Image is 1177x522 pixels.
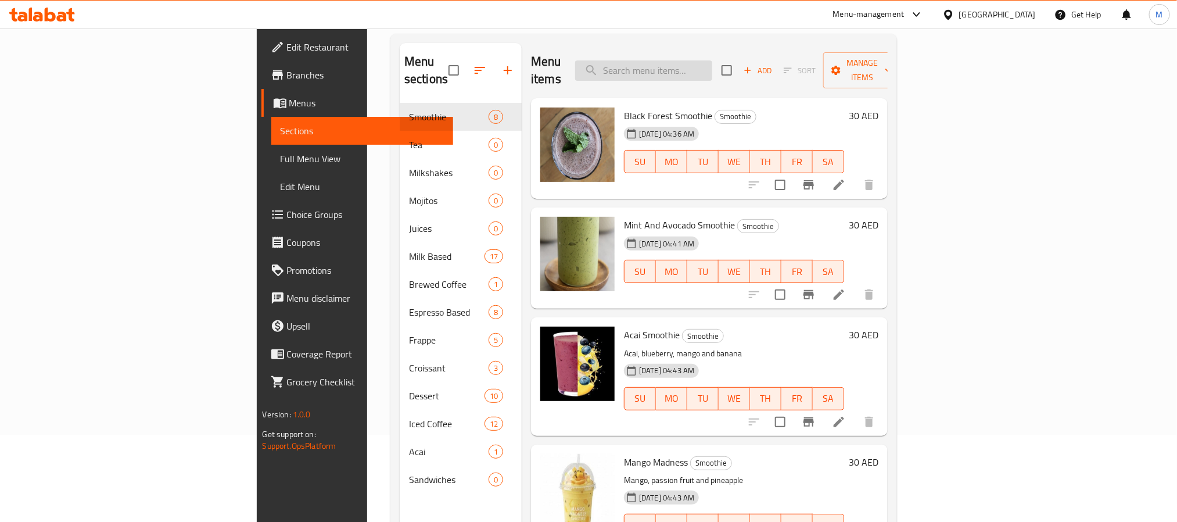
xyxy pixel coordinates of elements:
span: TU [692,263,714,280]
div: Croissant3 [400,354,522,382]
div: Smoothie [682,329,724,343]
span: Select to update [768,283,792,307]
span: Mojitos [409,194,489,208]
a: Upsell [261,312,453,340]
span: Upsell [287,319,444,333]
span: M [1156,8,1163,21]
span: Frappe [409,333,489,347]
span: Acai [409,445,489,459]
span: FR [786,263,808,280]
h2: Menu items [531,53,561,88]
button: MO [656,387,687,410]
span: WE [723,390,745,407]
button: TU [687,150,719,173]
span: SA [817,390,839,407]
span: Menus [289,96,444,110]
p: Mango, passion fruit and pineapple [624,473,844,488]
div: items [489,445,503,459]
span: WE [723,263,745,280]
button: FR [781,260,813,283]
span: TH [755,263,777,280]
span: Select to update [768,173,792,197]
button: WE [719,387,750,410]
a: Branches [261,61,453,89]
span: SA [817,153,839,170]
span: [DATE] 04:36 AM [634,128,699,140]
span: Dessert [409,389,485,403]
p: Acai, blueberry, mango and banana [624,346,844,361]
span: 0 [489,474,503,485]
a: Edit menu item [832,178,846,192]
span: Juices [409,221,489,235]
a: Choice Groups [261,201,453,228]
span: Sandwiches [409,473,489,487]
div: Dessert10 [400,382,522,410]
div: items [485,389,503,403]
span: Sort sections [466,56,494,84]
div: items [489,361,503,375]
span: [DATE] 04:41 AM [634,238,699,249]
button: TH [750,260,781,283]
div: Frappe5 [400,326,522,354]
h6: 30 AED [849,454,878,470]
button: Manage items [823,52,901,88]
div: items [489,110,503,124]
div: items [485,249,503,263]
span: Acai Smoothie [624,326,680,344]
button: FR [781,387,813,410]
div: Croissant [409,361,489,375]
span: Smoothie [738,220,778,233]
span: 8 [489,307,503,318]
a: Grocery Checklist [261,368,453,396]
a: Menus [261,89,453,117]
span: SU [629,263,651,280]
a: Coverage Report [261,340,453,368]
span: Milk Based [409,249,485,263]
span: Milkshakes [409,166,489,180]
button: TU [687,260,719,283]
div: Smoothie [715,110,756,124]
span: Iced Coffee [409,417,485,431]
span: 1.0.0 [293,407,311,422]
button: Branch-specific-item [795,281,823,309]
a: Menu disclaimer [261,284,453,312]
button: Branch-specific-item [795,171,823,199]
button: TH [750,387,781,410]
button: delete [855,281,883,309]
div: Sandwiches0 [400,466,522,494]
span: 10 [485,391,503,402]
span: Smoothie [409,110,489,124]
div: Iced Coffee12 [400,410,522,438]
span: Select section first [776,62,823,80]
span: Choice Groups [287,208,444,221]
span: FR [786,390,808,407]
span: Branches [287,68,444,82]
span: 0 [489,167,503,178]
button: SU [624,387,656,410]
span: Sections [281,124,444,138]
div: items [489,194,503,208]
a: Edit menu item [832,288,846,302]
button: SU [624,260,656,283]
a: Promotions [261,256,453,284]
span: SU [629,390,651,407]
span: Smoothie [683,330,723,343]
button: TU [687,387,719,410]
button: Branch-specific-item [795,408,823,436]
div: [GEOGRAPHIC_DATA] [959,8,1036,21]
div: Smoothie [690,456,732,470]
span: TH [755,390,777,407]
span: 0 [489,223,503,234]
button: Add section [494,56,522,84]
span: 8 [489,112,503,123]
span: Edit Menu [281,180,444,194]
div: items [489,138,503,152]
div: items [485,417,503,431]
div: items [489,221,503,235]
